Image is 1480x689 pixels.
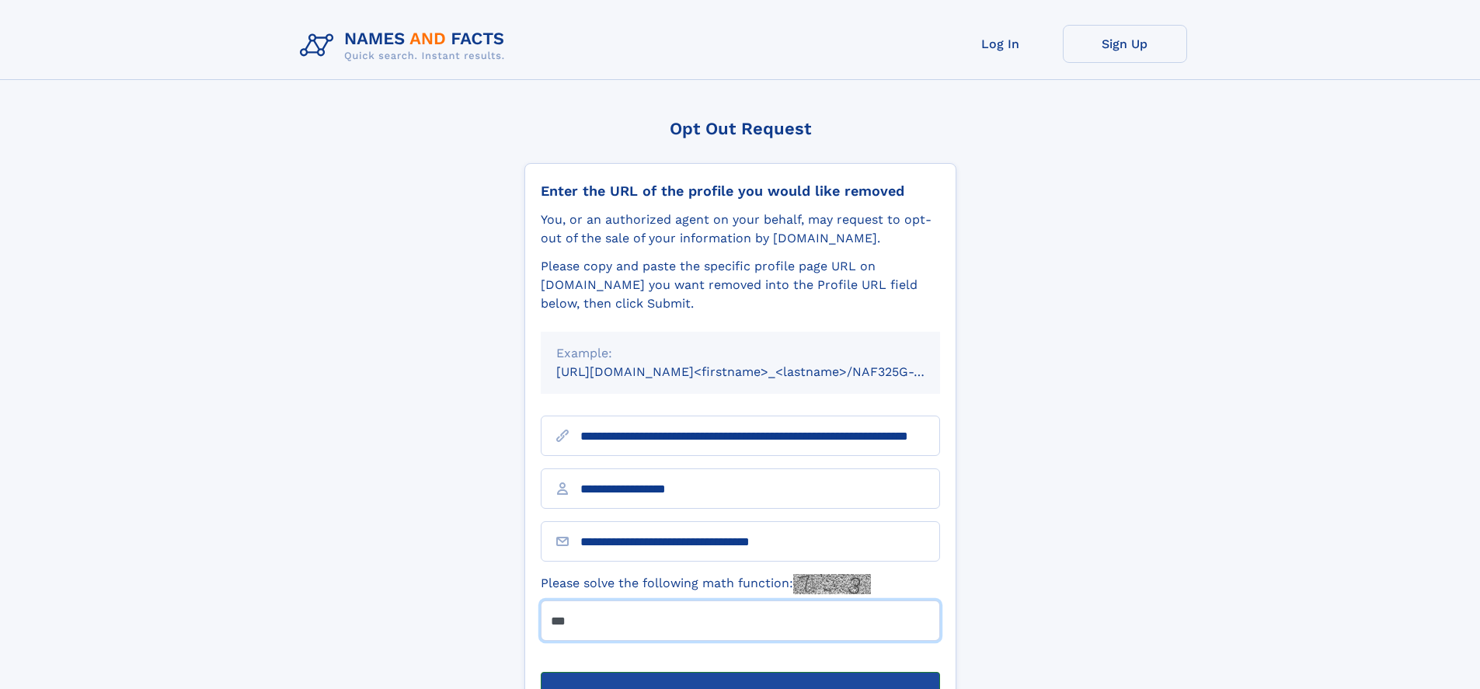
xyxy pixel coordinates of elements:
a: Sign Up [1063,25,1187,63]
small: [URL][DOMAIN_NAME]<firstname>_<lastname>/NAF325G-xxxxxxxx [556,364,970,379]
a: Log In [938,25,1063,63]
div: Please copy and paste the specific profile page URL on [DOMAIN_NAME] you want removed into the Pr... [541,257,940,313]
label: Please solve the following math function: [541,574,871,594]
div: Example: [556,344,925,363]
img: Logo Names and Facts [294,25,517,67]
div: You, or an authorized agent on your behalf, may request to opt-out of the sale of your informatio... [541,211,940,248]
div: Enter the URL of the profile you would like removed [541,183,940,200]
div: Opt Out Request [524,119,956,138]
